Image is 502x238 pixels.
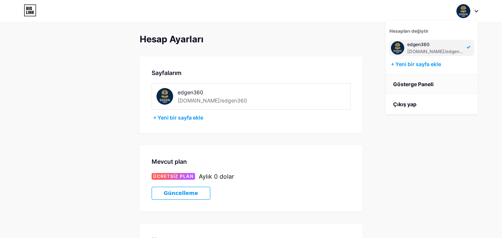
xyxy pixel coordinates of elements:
[407,42,430,47] font: edgen360
[156,88,173,105] img: edgen360
[393,81,434,87] font: Gösterge Paneli
[393,101,417,107] font: Çıkış yap
[389,28,428,34] font: Hesapları değiştir
[153,114,203,121] font: + Yeni bir sayfa ekle
[140,34,204,45] font: Hesap Ayarları
[456,4,470,18] img: edgen360
[152,69,181,76] font: Sayfalarım
[407,49,468,54] font: [DOMAIN_NAME]/edgen360
[391,41,404,55] img: edgen360
[199,173,234,180] font: Aylık 0 dolar
[178,97,247,104] font: [DOMAIN_NAME]/edgen360
[391,61,441,67] font: + Yeni bir sayfa ekle
[178,89,203,95] font: edgen360
[152,187,210,200] button: Güncelleme
[152,158,187,165] font: Mevcut plan
[164,190,198,196] font: Güncelleme
[386,74,478,94] a: Gösterge Paneli
[153,173,194,179] font: ÜCRETSİZ PLAN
